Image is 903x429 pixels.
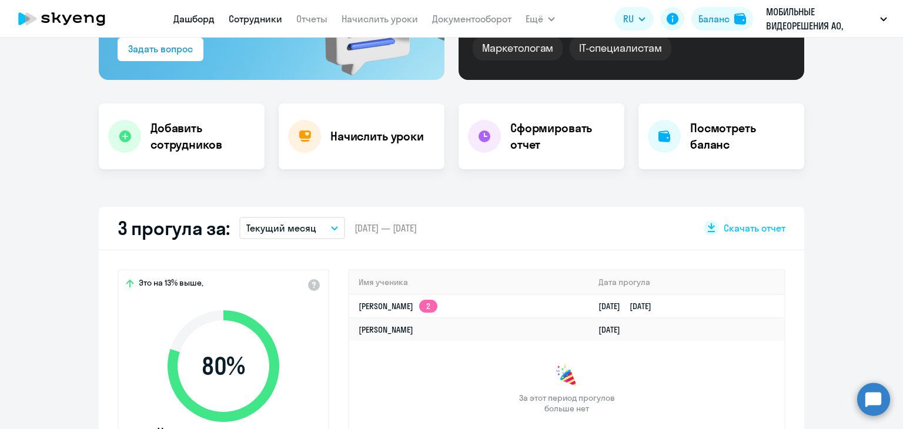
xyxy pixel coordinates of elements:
a: [PERSON_NAME]2 [359,301,437,311]
div: Задать вопрос [128,42,193,56]
div: Баланс [698,12,730,26]
a: [DATE] [598,324,630,335]
h4: Сформировать отчет [510,120,615,153]
button: RU [615,7,654,31]
a: Начислить уроки [342,13,418,25]
button: Текущий месяц [239,217,345,239]
img: balance [734,13,746,25]
h4: Добавить сотрудников [150,120,255,153]
h2: 3 прогула за: [118,216,230,240]
span: Скачать отчет [724,222,785,234]
p: МОБИЛЬНЫЕ ВИДЕОРЕШЕНИЯ АО, МОБИЛЬНЫЕ ВИДЕОРЕШЕНИЯ, АО [766,5,875,33]
img: congrats [555,364,578,388]
div: Маркетологам [473,36,563,61]
app-skyeng-badge: 2 [419,300,437,313]
th: Дата прогула [589,270,784,294]
span: [DATE] — [DATE] [354,222,417,234]
h4: Начислить уроки [330,128,424,145]
button: Балансbalance [691,7,753,31]
th: Имя ученика [349,270,589,294]
p: Текущий месяц [246,221,316,235]
a: [PERSON_NAME] [359,324,413,335]
div: IT-специалистам [570,36,671,61]
a: [DATE][DATE] [598,301,661,311]
button: Ещё [526,7,555,31]
a: Дашборд [173,13,215,25]
span: За этот период прогулов больше нет [517,393,616,414]
button: МОБИЛЬНЫЕ ВИДЕОРЕШЕНИЯ АО, МОБИЛЬНЫЕ ВИДЕОРЕШЕНИЯ, АО [760,5,893,33]
span: RU [623,12,634,26]
span: Это на 13% выше, [139,277,203,291]
a: Сотрудники [229,13,282,25]
a: Документооборот [432,13,511,25]
h4: Посмотреть баланс [690,120,795,153]
span: 80 % [156,352,291,380]
button: Задать вопрос [118,38,203,61]
span: Ещё [526,12,543,26]
a: Отчеты [296,13,327,25]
